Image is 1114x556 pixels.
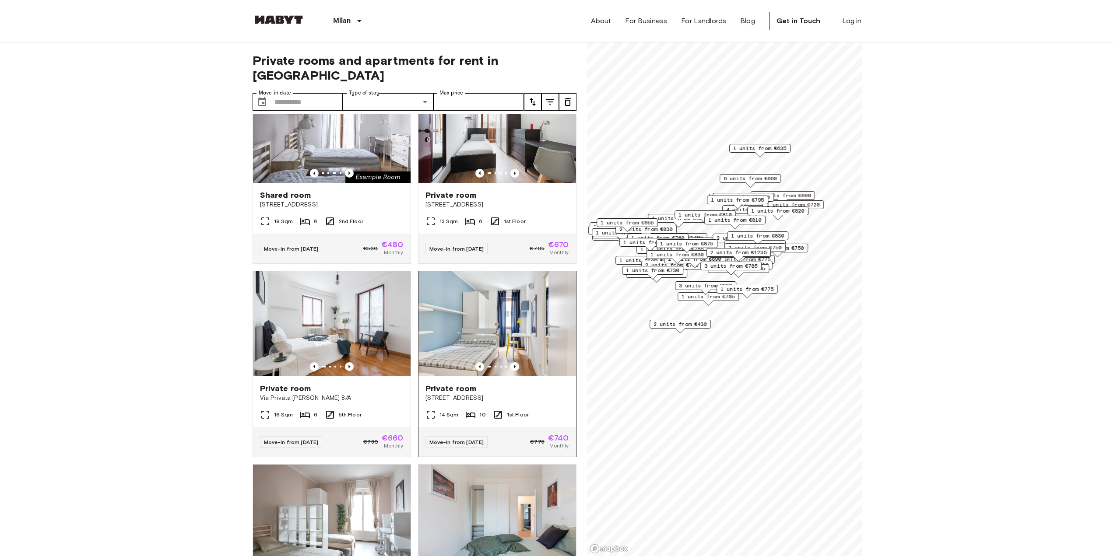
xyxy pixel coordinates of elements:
span: 2 units from €730 [645,261,699,269]
span: 1 units from €775 [720,285,774,293]
span: 1 units from €695 [619,256,673,264]
div: Map marker [590,222,651,236]
div: Map marker [747,244,808,257]
span: 2 units from €810 [657,238,710,246]
span: Monthly [384,248,403,256]
div: Map marker [647,250,708,264]
button: Previous image [475,362,484,371]
a: Log in [842,16,862,26]
span: 5th Floor [339,411,362,419]
div: Map marker [675,210,736,224]
span: 7 units from €765 [712,265,765,273]
span: €530 [363,245,378,252]
div: Map marker [704,216,766,229]
span: 1 units from €875 [660,240,713,248]
div: Map marker [636,245,698,259]
span: 1 units from €695 [594,223,647,231]
button: Previous image [310,169,319,178]
span: 1 units from €830 [650,251,704,259]
span: 19 Sqm [274,217,293,225]
div: Map marker [656,239,717,253]
a: About [591,16,611,26]
div: Map marker [678,292,739,306]
span: Via Privata [PERSON_NAME] 8/A [260,394,404,402]
img: Marketing picture of unit IT-14-055-006-02H [253,271,411,376]
span: €660 [382,434,404,442]
a: Marketing picture of unit IT-14-034-001-05HPrevious imagePrevious imagePrivate room[STREET_ADDRES... [418,77,576,264]
span: 1 units from €655 [601,219,654,227]
span: 14 Sqm [439,411,459,419]
button: Previous image [310,362,319,371]
span: 2 units from €830 [619,225,673,233]
div: Map marker [641,261,703,274]
span: 6 [479,217,482,225]
img: Marketing picture of unit IT-14-035-002-09H [418,271,576,376]
label: Type of stay [349,89,380,97]
span: 2nd Floor [339,217,363,225]
div: Map marker [724,243,786,257]
div: Map marker [615,256,677,269]
div: Map marker [675,281,736,295]
a: Blog [740,16,755,26]
div: Map marker [622,266,683,280]
div: Map marker [650,320,711,333]
span: 2 units from €750 [728,244,782,252]
span: 12 units from €690 [754,192,811,199]
a: For Business [625,16,667,26]
button: Previous image [510,362,519,371]
div: Map marker [648,214,709,227]
div: Map marker [619,238,681,252]
span: [STREET_ADDRESS] [425,394,569,402]
span: €740 [548,434,569,442]
span: €670 [548,241,569,248]
span: 13 Sqm [439,217,458,225]
div: Map marker [626,269,687,283]
span: 1 units from €760 [631,234,685,242]
a: Marketing picture of unit IT-14-055-006-02HPrevious imagePrevious imagePrivate roomVia Privata [P... [253,271,411,457]
button: Previous image [510,169,519,178]
span: 1 units from €810 [678,211,732,219]
span: Shared room [260,190,311,200]
span: Move-in from [DATE] [264,245,319,252]
span: 3 units from €785 [704,262,758,270]
p: Milan [333,16,351,26]
img: Habyt [253,15,305,24]
span: Move-in from [DATE] [429,439,484,445]
span: Private rooms and apartments for rent in [GEOGRAPHIC_DATA] [253,53,576,83]
div: Map marker [597,218,658,232]
img: Marketing picture of unit IT-14-034-001-05H [418,78,576,183]
div: Map marker [717,285,778,298]
a: For Landlords [681,16,726,26]
span: €480 [381,241,404,248]
span: Private room [425,190,477,200]
span: 2 units from €785 [717,234,770,242]
span: 1st Floor [507,411,529,419]
div: Map marker [750,191,815,205]
span: 1 units from €705 [682,293,735,301]
a: Marketing picture of unit IT-14-035-002-09HPrevious imagePrevious imagePrivate room[STREET_ADDRES... [418,271,576,457]
div: Map marker [763,200,824,214]
span: [STREET_ADDRESS] [425,200,569,209]
span: 1 units from €495 [652,214,705,222]
a: Get in Touch [769,12,828,30]
button: tune [524,93,541,111]
span: 1 units from €795 [711,196,764,204]
span: 6 [314,217,317,225]
div: Map marker [708,264,769,278]
span: 3 units from €1405 [647,234,703,241]
span: 6 [314,411,317,419]
div: Map marker [706,248,770,262]
div: Map marker [708,261,772,274]
div: Map marker [592,228,653,242]
span: 16 Sqm [274,411,293,419]
label: Max price [439,89,463,97]
button: Previous image [345,362,354,371]
div: Map marker [729,144,791,157]
a: Previous imagePrevious imageShared room[STREET_ADDRESS]19 Sqm62nd FloorMove-in from [DATE]€530€48... [253,77,411,264]
span: 2 units from €1235 [710,248,766,256]
a: Mapbox logo [590,544,628,554]
span: Move-in from [DATE] [264,439,319,445]
span: Private room [425,383,477,394]
span: €705 [530,245,545,252]
div: Map marker [709,194,770,207]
